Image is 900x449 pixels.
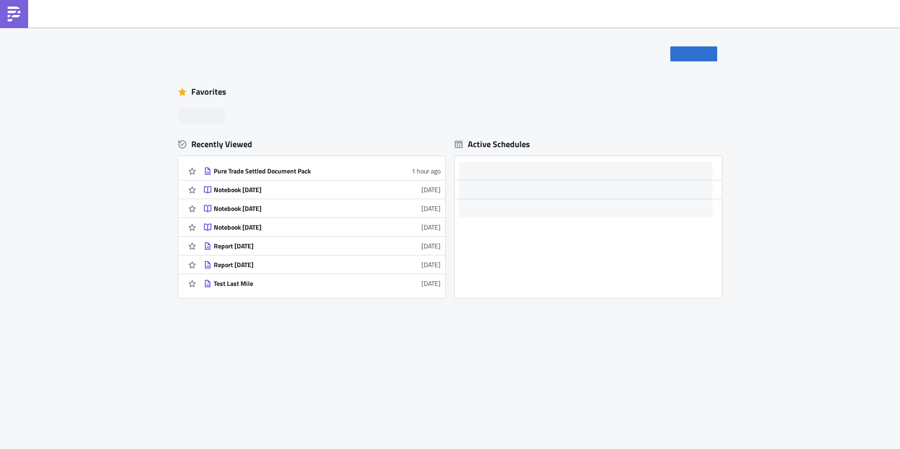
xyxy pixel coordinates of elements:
[421,260,441,269] time: 2025-09-04T09:06:13Z
[214,204,378,213] div: Notebook [DATE]
[421,185,441,195] time: 2025-09-11T08:16:07Z
[204,237,441,255] a: Report [DATE][DATE]
[455,139,530,150] div: Active Schedules
[7,7,22,22] img: PushMetrics
[204,199,441,217] a: Notebook [DATE][DATE]
[214,167,378,175] div: Pure Trade Settled Document Pack
[421,241,441,251] time: 2025-09-04T09:06:37Z
[178,137,445,151] div: Recently Viewed
[412,166,441,176] time: 2025-09-15T08:33:41Z
[421,203,441,213] time: 2025-09-04T09:20:37Z
[214,261,378,269] div: Report [DATE]
[214,186,378,194] div: Notebook [DATE]
[204,274,441,292] a: Test Last Mile[DATE]
[204,180,441,199] a: Notebook [DATE][DATE]
[214,279,378,288] div: Test Last Mile
[214,242,378,250] div: Report [DATE]
[204,218,441,236] a: Notebook [DATE][DATE]
[204,162,441,180] a: Pure Trade Settled Document Pack1 hour ago
[421,222,441,232] time: 2025-09-04T09:17:36Z
[204,255,441,274] a: Report [DATE][DATE]
[421,278,441,288] time: 2024-11-06T12:11:55Z
[178,85,722,99] div: Favorites
[214,223,378,232] div: Notebook [DATE]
